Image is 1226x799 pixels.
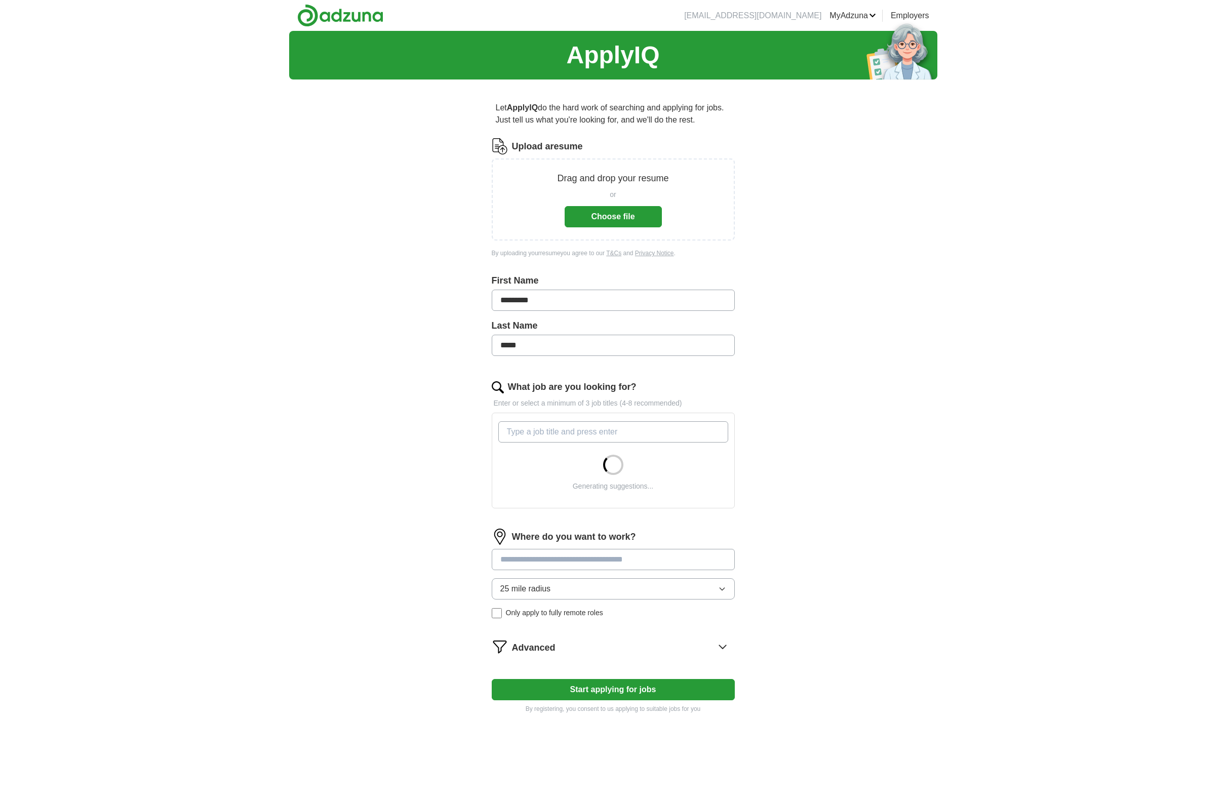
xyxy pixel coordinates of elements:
[500,583,551,595] span: 25 mile radius
[492,638,508,655] img: filter
[512,530,636,544] label: Where do you want to work?
[492,319,735,333] label: Last Name
[492,274,735,288] label: First Name
[566,37,659,73] h1: ApplyIQ
[512,140,583,153] label: Upload a resume
[557,172,668,185] p: Drag and drop your resume
[492,398,735,409] p: Enter or select a minimum of 3 job titles (4-8 recommended)
[492,608,502,618] input: Only apply to fully remote roles
[512,641,556,655] span: Advanced
[492,138,508,154] img: CV Icon
[492,679,735,700] button: Start applying for jobs
[891,10,929,22] a: Employers
[507,103,538,112] strong: ApplyIQ
[573,481,654,492] div: Generating suggestions...
[297,4,383,27] img: Adzuna logo
[498,421,728,443] input: Type a job title and press enter
[610,189,616,200] span: or
[606,250,621,257] a: T&Cs
[492,381,504,393] img: search.png
[635,250,674,257] a: Privacy Notice
[508,380,637,394] label: What job are you looking for?
[829,10,876,22] a: MyAdzuna
[506,608,603,618] span: Only apply to fully remote roles
[492,529,508,545] img: location.png
[492,578,735,600] button: 25 mile radius
[684,10,821,22] li: [EMAIL_ADDRESS][DOMAIN_NAME]
[492,98,735,130] p: Let do the hard work of searching and applying for jobs. Just tell us what you're looking for, an...
[492,249,735,258] div: By uploading your resume you agree to our and .
[565,206,662,227] button: Choose file
[492,704,735,713] p: By registering, you consent to us applying to suitable jobs for you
